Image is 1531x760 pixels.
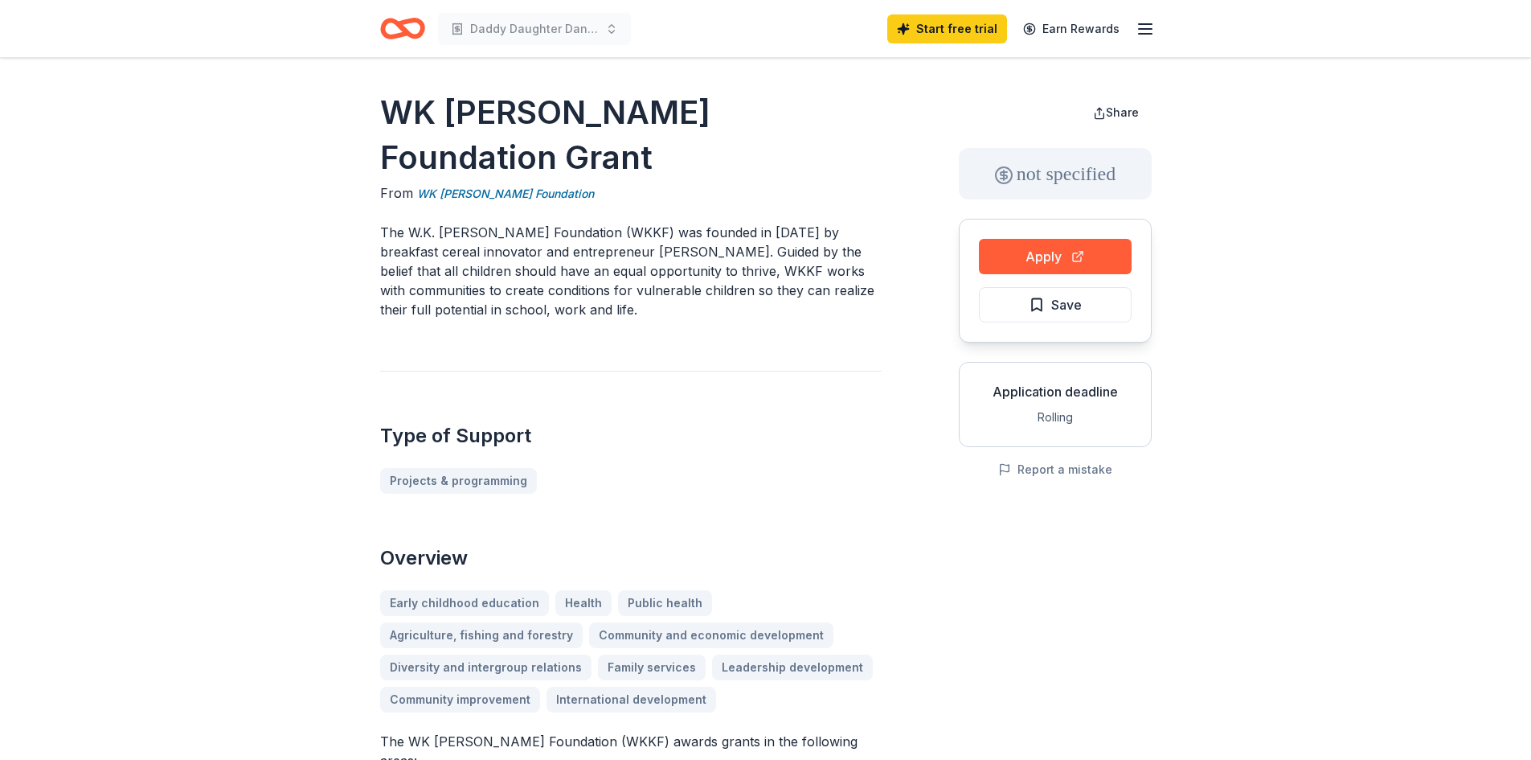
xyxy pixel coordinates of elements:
[1080,97,1152,129] button: Share
[417,184,594,203] a: WK [PERSON_NAME] Foundation
[380,545,882,571] h2: Overview
[979,287,1132,322] button: Save
[380,423,882,449] h2: Type of Support
[998,460,1112,479] button: Report a mistake
[1051,294,1082,315] span: Save
[887,14,1007,43] a: Start free trial
[1106,105,1139,119] span: Share
[972,382,1138,401] div: Application deadline
[979,239,1132,274] button: Apply
[1013,14,1129,43] a: Earn Rewards
[380,223,882,319] p: The W.K. [PERSON_NAME] Foundation (WKKF) was founded in [DATE] by breakfast cereal innovator and ...
[470,19,599,39] span: Daddy Daughter Dance
[380,90,882,180] h1: WK [PERSON_NAME] Foundation Grant
[380,183,882,203] div: From
[380,468,537,494] a: Projects & programming
[972,408,1138,427] div: Rolling
[959,148,1152,199] div: not specified
[380,10,425,47] a: Home
[438,13,631,45] button: Daddy Daughter Dance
